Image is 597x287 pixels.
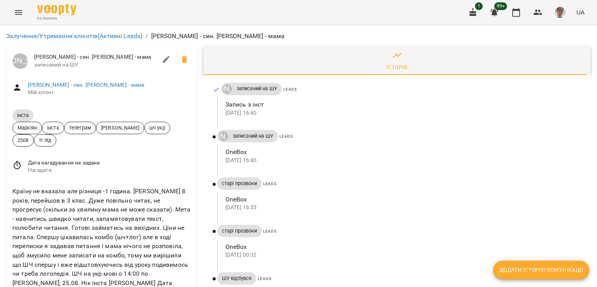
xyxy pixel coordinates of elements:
span: записаний на ШУ [34,61,157,69]
span: Дата нагадування не задана [28,159,191,167]
div: Луцук Маркіян [12,53,28,69]
a: [PERSON_NAME] [12,53,28,69]
button: Додати історію комунікації [493,261,589,279]
span: Додати історію комунікації [499,265,583,275]
span: старі прозвони [217,227,262,234]
span: [PERSON_NAME] [96,124,144,131]
span: Нагадати [28,166,191,174]
p: [DATE] 16:40 [225,157,578,164]
span: ШУ відбувся [217,275,257,282]
nav: breadcrumb [6,31,591,41]
div: Луцук Маркіян [223,84,232,94]
p: [PERSON_NAME] - син. [PERSON_NAME] - мама [151,31,285,41]
p: OneBox [225,195,578,204]
span: Leads [283,87,297,91]
span: телеграм [65,124,96,131]
li: / [145,31,148,41]
p: [DATE] 16:55 [225,204,578,212]
span: Leads [263,182,277,186]
div: Історія [386,63,408,72]
span: UA [576,8,585,16]
img: 4dd45a387af7859874edf35ff59cadb1.jpg [555,7,566,18]
button: UA [573,5,588,19]
a: [PERSON_NAME] - син. [PERSON_NAME] - мама [28,82,145,88]
span: Leads [279,134,293,138]
span: Маркіян [13,124,42,131]
span: записаний на ШУ [228,133,278,140]
span: старі прозвони [217,180,262,187]
p: OneBox [225,242,578,252]
span: інста [42,124,64,131]
span: шч укр [145,124,170,131]
p: Запись з інст [225,100,578,109]
button: Menu [9,3,28,22]
span: 1 [475,2,483,10]
span: записаний на ШУ [232,85,282,92]
p: [DATE] 16:40 [225,109,578,117]
a: [PERSON_NAME] [217,131,228,141]
span: Мій клієнт [28,89,191,96]
span: 99+ [494,2,507,10]
div: Луцук Маркіян [219,131,228,141]
img: Voopty Logo [37,4,76,15]
span: For Business [37,16,76,21]
span: Leads [258,276,271,281]
span: Leads [263,229,277,233]
p: OneBox [225,147,578,157]
span: 2508 [13,136,33,144]
a: Залучення/Утримання клієнтів(Активні Leads) [6,32,142,40]
span: [PERSON_NAME] - син. [PERSON_NAME] - мама [34,53,157,61]
a: [PERSON_NAME] [221,84,232,94]
p: [DATE] 00:32 [225,251,578,259]
span: тг лід [34,136,56,144]
span: інста [12,112,33,119]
